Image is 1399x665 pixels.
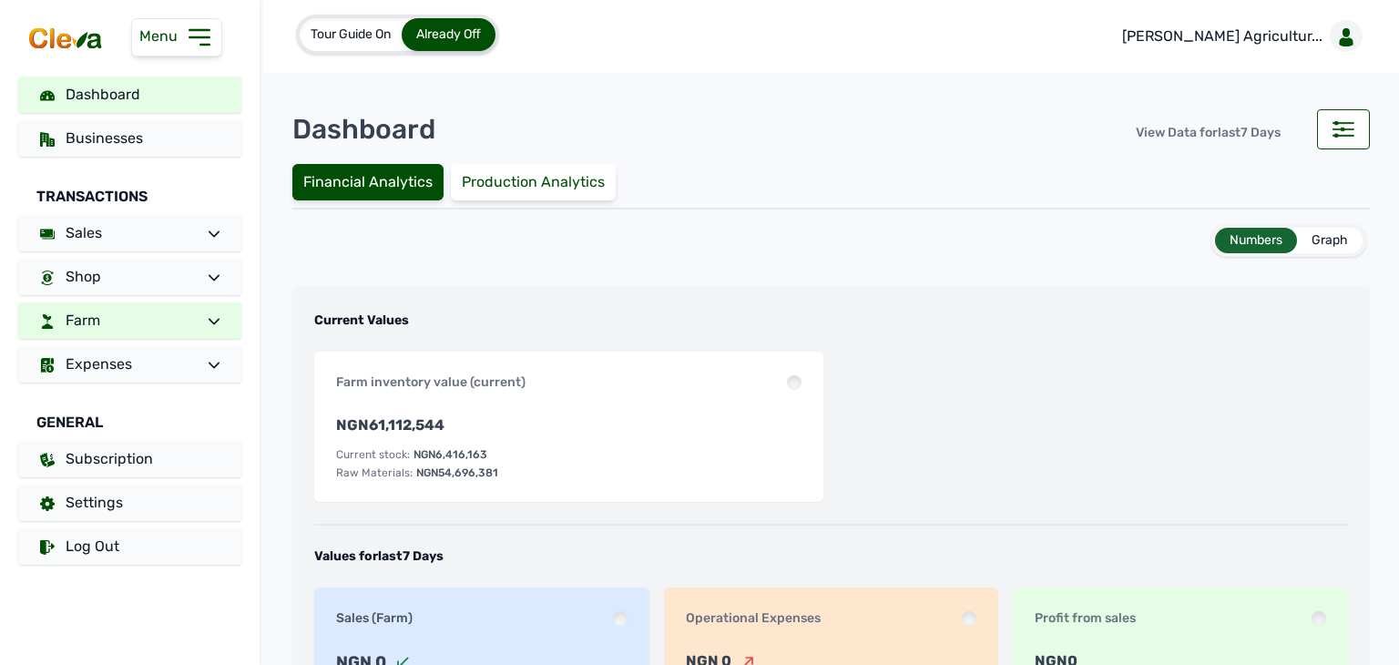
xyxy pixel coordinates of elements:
div: Current stock: [336,447,410,462]
span: Farm [66,312,100,329]
a: [PERSON_NAME] Agricultur... [1108,11,1370,62]
div: Sales (Farm) [336,609,413,628]
span: NGN [414,448,435,461]
div: Profit from sales [1035,609,1136,628]
a: Farm [18,302,241,339]
div: Numbers [1215,228,1297,253]
span: 61,112,544 [369,416,444,434]
div: Values for 7 Days [314,547,1348,566]
span: NGN [416,466,438,479]
span: Expenses [66,355,132,373]
p: [PERSON_NAME] Agricultur... [1122,26,1322,47]
div: 54,696,381 [416,465,498,480]
span: Settings [66,494,123,511]
div: Production Analytics [451,164,616,200]
div: View Data for 7 Days [1121,113,1295,153]
a: Shop [18,259,241,295]
a: Sales [18,215,241,251]
a: Settings [18,485,241,521]
a: Subscription [18,441,241,477]
a: Dashboard [18,77,241,113]
div: Current Values [314,312,1348,330]
span: Sales [66,224,102,241]
span: Already Off [416,26,481,42]
span: Subscription [66,450,153,467]
div: Dashboard [292,113,435,146]
span: Menu [139,27,185,45]
div: 6,416,163 [414,447,487,462]
span: Dashboard [66,86,140,103]
span: Log Out [66,537,119,555]
span: NGN [336,414,444,436]
div: Operational Expenses [686,609,821,628]
div: Farm inventory value (current) [336,373,526,392]
div: Raw Materials: [336,465,413,480]
div: Financial Analytics [292,164,444,200]
a: Expenses [18,346,241,383]
span: last [1218,125,1241,140]
span: last [378,548,403,564]
a: Businesses [18,120,241,157]
img: cleva_logo.png [26,26,106,51]
span: Businesses [66,129,143,147]
div: General [18,390,241,441]
div: Transactions [18,164,241,215]
div: Graph [1297,228,1363,253]
span: Tour Guide On [311,26,391,42]
span: Shop [66,268,101,285]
